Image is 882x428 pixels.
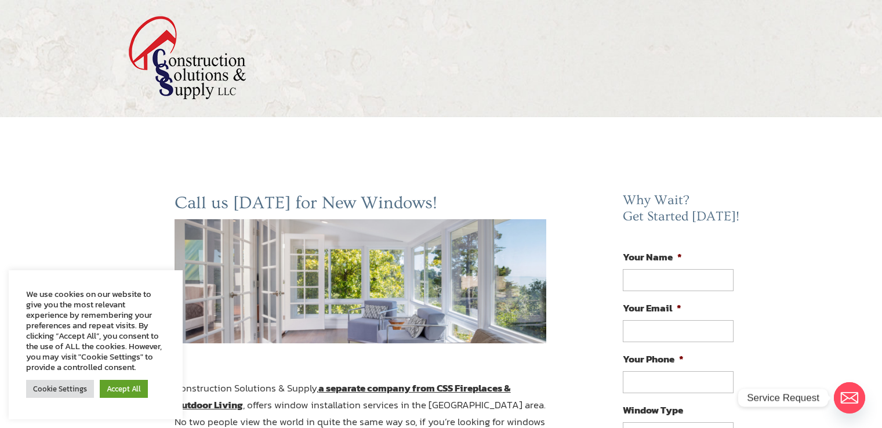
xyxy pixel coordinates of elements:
label: Your Name [623,251,682,263]
img: logo [128,16,246,100]
a: Email [834,382,865,414]
img: windows-jacksonville-fl-ormond-beach-fl-construction-solutions [175,219,547,343]
a: Cookie Settings [26,380,94,398]
h2: Why Wait? Get Started [DATE]! [623,193,742,230]
h2: Call us [DATE] for New Windows! [175,193,547,219]
a: Accept All [100,380,148,398]
div: We use cookies on our website to give you the most relevant experience by remembering your prefer... [26,289,165,372]
label: Your Phone [623,353,684,365]
label: Your Email [623,302,681,314]
label: Window Type [623,404,683,416]
strong: a separate company from CSS Fireplaces & Outdoor Living [175,380,511,412]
